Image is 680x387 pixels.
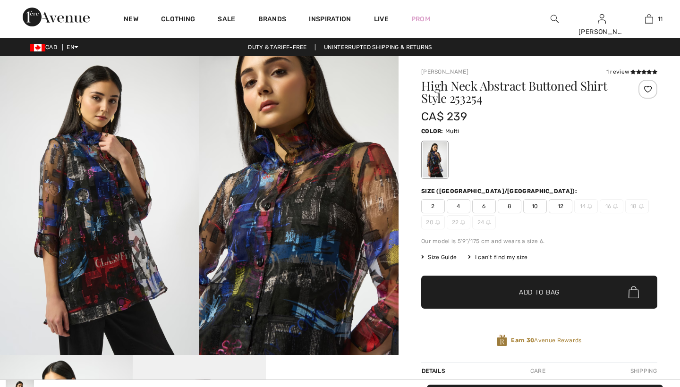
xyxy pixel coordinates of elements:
button: Add to Bag [421,276,657,309]
span: 20 [421,215,445,229]
img: My Info [598,13,606,25]
a: 11 [626,13,672,25]
span: 22 [447,215,470,229]
img: Canadian Dollar [30,44,45,51]
a: Prom [411,14,430,24]
img: ring-m.svg [587,204,592,209]
img: ring-m.svg [486,220,491,225]
span: 2 [421,199,445,213]
span: 11 [658,15,663,23]
a: Brands [258,15,287,25]
span: Add to Bag [519,287,560,297]
div: Our model is 5'9"/175 cm and wears a size 6. [421,237,657,245]
span: Color: [421,128,443,135]
img: Avenue Rewards [497,334,507,347]
div: Size ([GEOGRAPHIC_DATA]/[GEOGRAPHIC_DATA]): [421,187,579,195]
span: 10 [523,199,547,213]
span: 16 [600,199,623,213]
span: CA$ 239 [421,110,467,123]
img: My Bag [645,13,653,25]
span: Multi [445,128,459,135]
span: Inspiration [309,15,351,25]
span: EN [67,44,78,50]
div: Details [421,362,448,379]
img: 1ère Avenue [23,8,90,26]
a: Sign In [598,14,606,23]
a: Sale [218,15,235,25]
div: Shipping [628,362,657,379]
span: 4 [447,199,470,213]
span: 18 [625,199,649,213]
div: [PERSON_NAME] [578,27,625,37]
img: ring-m.svg [460,220,465,225]
a: [PERSON_NAME] [421,68,468,75]
span: 24 [472,215,496,229]
a: New [124,15,138,25]
img: ring-m.svg [435,220,440,225]
strong: Earn 30 [511,337,534,344]
img: Bag.svg [629,286,639,298]
img: ring-m.svg [613,204,618,209]
div: I can't find my size [468,253,527,261]
span: Size Guide [421,253,457,261]
div: Care [522,362,553,379]
span: CAD [30,44,61,50]
div: 1 review [606,67,657,76]
a: Clothing [161,15,195,25]
div: Multi [423,142,447,177]
img: High Neck Abstract Buttoned Shirt Style 253254. 2 [199,56,399,355]
a: Live [374,14,389,24]
img: ring-m.svg [639,204,644,209]
span: 8 [498,199,521,213]
span: 12 [549,199,572,213]
span: 6 [472,199,496,213]
span: 14 [574,199,598,213]
img: search the website [551,13,559,25]
span: Avenue Rewards [511,336,581,345]
h1: High Neck Abstract Buttoned Shirt Style 253254 [421,80,618,104]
